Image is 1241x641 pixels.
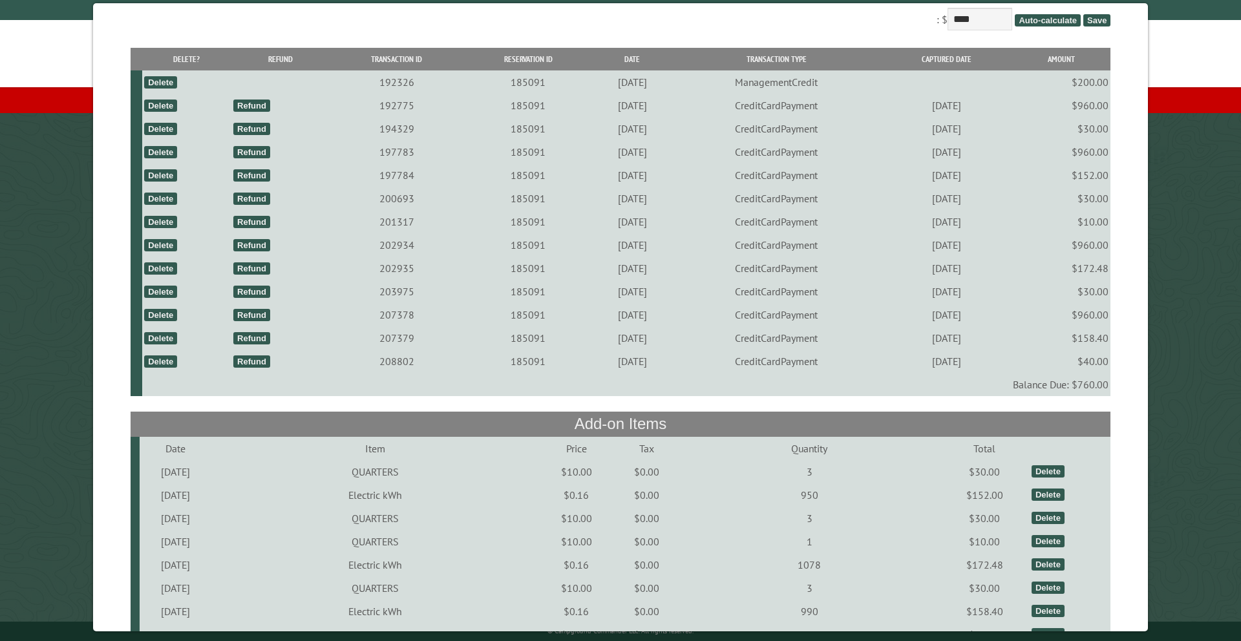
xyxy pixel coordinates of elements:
th: Transaction Type [672,48,881,70]
td: Quantity [679,437,940,460]
td: [DATE] [592,117,672,140]
td: $0.00 [615,600,679,623]
td: 202934 [330,233,464,257]
div: Delete [144,286,177,298]
td: $0.00 [615,483,679,507]
td: $0.16 [538,483,615,507]
div: Refund [233,123,270,135]
td: [DATE] [881,140,1012,163]
td: $0.00 [615,507,679,530]
td: 1 [679,530,940,553]
td: [DATE] [592,70,672,94]
td: CreditCardPayment [672,326,881,350]
td: 1078 [679,553,940,576]
td: 185091 [464,233,593,257]
td: 203975 [330,280,464,303]
td: [DATE] [592,280,672,303]
td: Date [140,437,212,460]
td: Total [940,437,1030,460]
th: Transaction ID [330,48,464,70]
td: CreditCardPayment [672,303,881,326]
td: [DATE] [592,94,672,117]
td: CreditCardPayment [672,117,881,140]
td: 207379 [330,326,464,350]
div: Delete [144,193,177,205]
td: $960.00 [1012,303,1110,326]
div: Delete [1032,582,1065,594]
td: 192326 [330,70,464,94]
div: Delete [144,239,177,251]
td: 207378 [330,303,464,326]
th: Amount [1012,48,1110,70]
td: 3 [679,507,940,530]
td: $0.16 [538,600,615,623]
td: QUARTERS [212,576,538,600]
td: 200693 [330,187,464,210]
td: Price [538,437,615,460]
td: $30.00 [1012,117,1110,140]
td: Tax [615,437,679,460]
div: Delete [144,262,177,275]
td: $10.00 [538,530,615,553]
div: Refund [233,309,270,321]
td: [DATE] [592,140,672,163]
td: [DATE] [140,530,212,553]
td: $960.00 [1012,94,1110,117]
td: 3 [679,576,940,600]
th: Captured Date [881,48,1012,70]
td: [DATE] [881,303,1012,326]
div: Delete [144,216,177,228]
td: QUARTERS [212,507,538,530]
td: 990 [679,600,940,623]
td: [DATE] [881,163,1012,187]
td: [DATE] [592,303,672,326]
div: Refund [233,262,270,275]
td: 185091 [464,257,593,280]
div: Delete [144,332,177,344]
td: CreditCardPayment [672,163,881,187]
div: Delete [144,146,177,158]
div: Refund [233,332,270,344]
td: QUARTERS [212,460,538,483]
td: $0.00 [615,576,679,600]
td: 197783 [330,140,464,163]
td: CreditCardPayment [672,233,881,257]
td: [DATE] [140,600,212,623]
td: $158.40 [940,600,1030,623]
td: 194329 [330,117,464,140]
span: Auto-calculate [1015,14,1081,26]
td: $960.00 [1012,140,1110,163]
td: $30.00 [940,576,1030,600]
td: 3 [679,460,940,483]
td: 950 [679,483,940,507]
td: 185091 [464,326,593,350]
div: Delete [144,309,177,321]
td: [DATE] [140,553,212,576]
td: 185091 [464,187,593,210]
td: $10.00 [538,507,615,530]
td: CreditCardPayment [672,280,881,303]
td: $10.00 [538,460,615,483]
td: CreditCardPayment [672,257,881,280]
td: 208802 [330,350,464,373]
div: Refund [233,286,270,298]
td: 202935 [330,257,464,280]
td: 201317 [330,210,464,233]
td: Electric kWh [212,600,538,623]
td: $200.00 [1012,70,1110,94]
div: Delete [1032,489,1065,501]
td: [DATE] [592,326,672,350]
td: 185091 [464,94,593,117]
td: [DATE] [881,257,1012,280]
th: Add-on Items [131,412,1111,436]
td: 185091 [464,117,593,140]
td: 185091 [464,163,593,187]
td: [DATE] [592,187,672,210]
td: Electric kWh [212,483,538,507]
td: [DATE] [592,257,672,280]
td: QUARTERS [212,530,538,553]
td: CreditCardPayment [672,187,881,210]
td: [DATE] [592,233,672,257]
td: 192775 [330,94,464,117]
td: $30.00 [1012,187,1110,210]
